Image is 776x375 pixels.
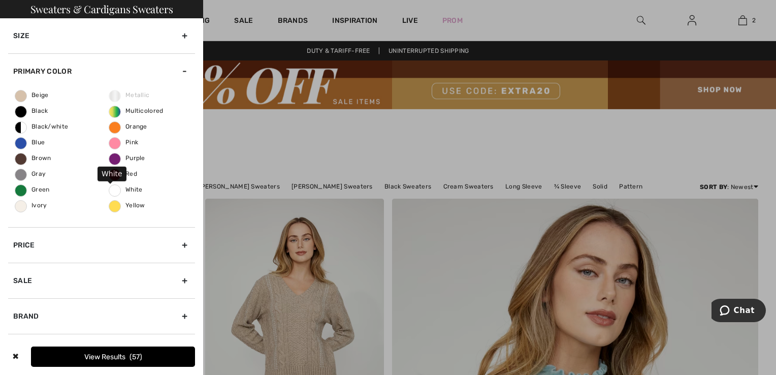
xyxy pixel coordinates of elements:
iframe: Opens a widget where you can chat to one of our agents [712,299,766,324]
div: White [98,166,126,181]
div: ✖ [8,347,23,367]
span: Black [15,107,48,114]
span: Blue [15,139,45,146]
span: Green [15,186,50,193]
div: Size [8,18,195,53]
div: Brand [8,298,195,334]
span: Multicolored [109,107,164,114]
span: Purple [109,154,145,162]
div: Pattern [8,334,195,369]
div: Sale [8,263,195,298]
span: Gray [15,170,46,177]
div: Primary Color [8,53,195,89]
span: Yellow [109,202,145,209]
button: View Results57 [31,347,195,367]
span: White [109,186,143,193]
span: Ivory [15,202,47,209]
span: Metallic [109,91,149,99]
span: Orange [109,123,147,130]
span: Pink [109,139,138,146]
span: Black/white [15,123,68,130]
span: Brown [15,154,51,162]
div: Price [8,227,195,263]
span: Beige [15,91,49,99]
span: 57 [130,353,142,361]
